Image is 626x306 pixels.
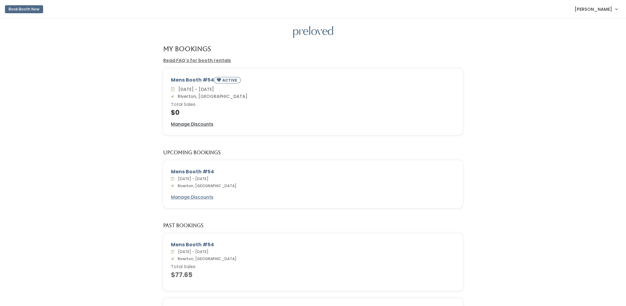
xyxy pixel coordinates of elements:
[171,76,455,86] div: Mens Booth #54
[163,150,221,155] h5: Upcoming Bookings
[171,194,213,200] a: Manage Discounts
[163,57,231,63] a: Read FAQ's for booth rentals
[175,256,236,261] span: Riverton, [GEOGRAPHIC_DATA]
[171,264,455,269] h6: Total Sales
[5,2,43,16] a: Book Booth Now
[171,271,455,278] h4: $77.65
[171,121,213,127] a: Manage Discounts
[176,249,208,254] span: [DATE] - [DATE]
[568,2,624,16] a: [PERSON_NAME]
[5,5,43,13] button: Book Booth Now
[575,6,612,13] span: [PERSON_NAME]
[163,223,204,228] h5: Past Bookings
[171,241,455,248] div: Mens Booth #54
[171,109,455,116] h4: $0
[175,183,236,188] span: Riverton, [GEOGRAPHIC_DATA]
[176,176,208,181] span: [DATE] - [DATE]
[293,26,333,38] img: preloved logo
[171,168,455,175] div: Mens Booth #54
[176,86,214,92] span: [DATE] - [DATE]
[175,93,248,99] span: Riverton, [GEOGRAPHIC_DATA]
[222,78,238,83] small: ACTIVE
[171,102,455,107] h6: Total Sales
[163,45,211,52] h4: My Bookings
